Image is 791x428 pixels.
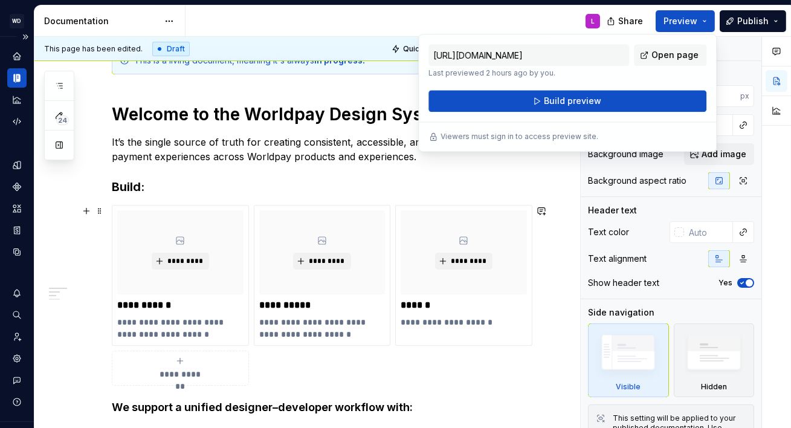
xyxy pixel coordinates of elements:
[7,305,27,325] button: Search ⌘K
[56,115,69,125] span: 24
[618,15,643,27] span: Share
[663,15,697,27] span: Preview
[544,95,601,107] span: Build preview
[601,10,651,32] button: Share
[588,226,629,238] div: Text color
[7,90,27,109] a: Analytics
[7,112,27,131] a: Code automation
[7,349,27,368] a: Settings
[588,204,637,216] div: Header text
[112,178,526,195] h3: Build:
[44,15,158,27] div: Documentation
[112,400,526,415] h4: We support a unified designer–developer workflow with:
[588,253,647,265] div: Text alignment
[10,14,24,28] div: WD
[718,278,732,288] label: Yes
[441,132,598,141] p: Viewers must sign in to access preview site.
[403,44,455,54] span: Quick preview
[7,47,27,66] a: Home
[7,242,27,262] a: Data sources
[152,42,190,56] div: Draft
[684,221,733,243] input: Auto
[588,175,686,187] div: Background aspect ratio
[7,221,27,240] a: Storybook stories
[701,382,727,392] div: Hidden
[740,91,749,101] p: px
[428,90,706,112] button: Build preview
[112,135,526,164] p: It’s the single source of truth for creating consistent, accessible, and trustworthy payment expe...
[7,371,27,390] button: Contact support
[428,68,629,78] p: Last previewed 2 hours ago by you.
[588,277,659,289] div: Show header text
[737,15,769,27] span: Publish
[2,8,31,34] button: WD
[588,323,669,397] div: Visible
[7,177,27,196] a: Components
[588,306,654,319] div: Side navigation
[112,103,526,125] h1: Welcome to the Worldpay Design System!
[588,148,663,160] div: Background image
[7,199,27,218] a: Assets
[616,382,641,392] div: Visible
[7,284,27,303] button: Notifications
[694,85,740,107] input: Auto
[684,143,754,165] button: Add image
[674,323,755,397] div: Hidden
[720,10,786,32] button: Publish
[388,41,460,57] button: Quick preview
[591,16,595,26] div: L
[634,44,706,66] a: Open page
[702,148,746,160] span: Add image
[17,28,34,45] button: Expand sidebar
[7,327,27,346] a: Invite team
[44,44,143,54] span: This page has been edited.
[7,68,27,88] a: Documentation
[7,155,27,175] a: Design tokens
[656,10,715,32] button: Preview
[651,49,699,61] span: Open page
